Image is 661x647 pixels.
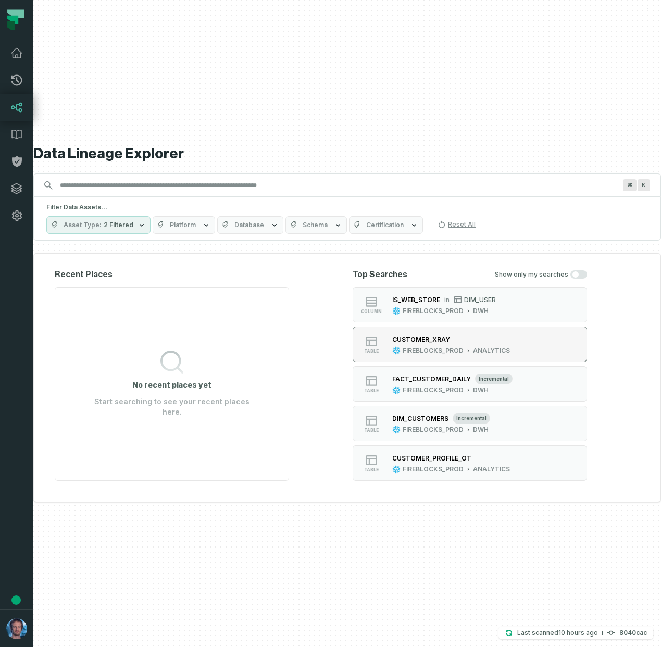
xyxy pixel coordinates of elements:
[558,629,598,637] relative-time: Sep 11, 2025, 5:50 AM GMT+3
[619,630,647,636] h4: 8040cac
[623,179,637,191] span: Press ⌘ + K to focus the search bar
[6,618,27,639] img: avatar of Matan GK
[517,628,598,638] p: Last scanned
[638,179,650,191] span: Press ⌘ + K to focus the search bar
[33,145,661,163] h1: Data Lineage Explorer
[498,627,653,639] button: Last scanned[DATE] 5:50:53 AM8040cac
[11,595,21,605] div: Tooltip anchor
